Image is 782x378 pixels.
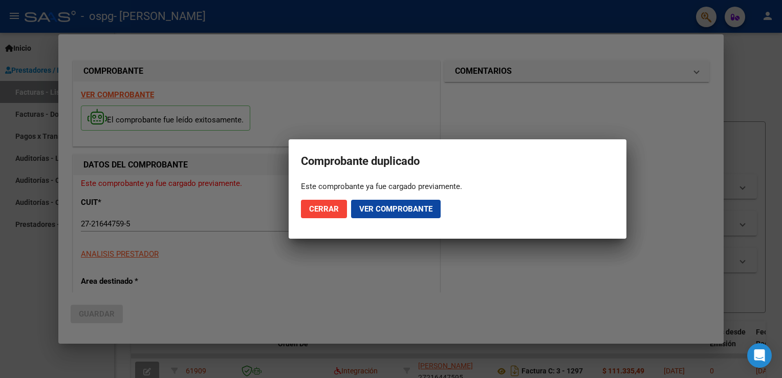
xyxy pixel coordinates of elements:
span: Ver comprobante [359,204,432,214]
span: Cerrar [309,204,339,214]
div: Open Intercom Messenger [747,343,772,368]
button: Cerrar [301,200,347,218]
div: Este comprobante ya fue cargado previamente. [301,181,614,192]
h2: Comprobante duplicado [301,152,614,171]
button: Ver comprobante [351,200,441,218]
